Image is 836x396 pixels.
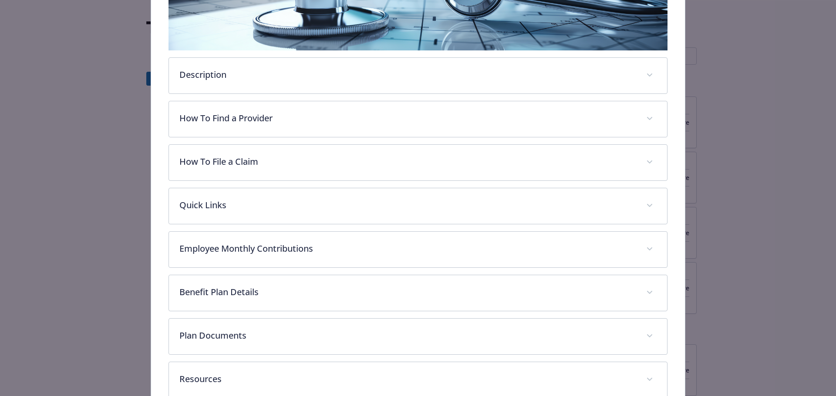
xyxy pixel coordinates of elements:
p: How To File a Claim [179,155,636,168]
p: Quick Links [179,199,636,212]
p: Description [179,68,636,81]
p: Plan Documents [179,329,636,342]
div: Plan Documents [169,319,667,354]
div: Description [169,58,667,93]
div: How To Find a Provider [169,101,667,137]
p: Employee Monthly Contributions [179,242,636,255]
div: Employee Monthly Contributions [169,232,667,267]
p: Resources [179,373,636,386]
div: Quick Links [169,188,667,224]
div: Benefit Plan Details [169,275,667,311]
p: Benefit Plan Details [179,286,636,299]
p: How To Find a Provider [179,112,636,125]
div: How To File a Claim [169,145,667,180]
